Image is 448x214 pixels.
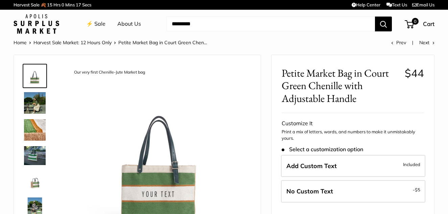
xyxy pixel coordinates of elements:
span: 15 [47,2,52,7]
div: Our very first Chenille-Jute Market bag [71,68,148,77]
span: Add Custom Text [286,162,337,170]
a: 0 Cart [405,19,434,29]
a: description_Adjustable Handles for whatever mood you are in [23,91,47,115]
button: Search [375,17,392,31]
a: Help Center [352,2,380,7]
span: Petite Market Bag in Court Green Chen... [118,39,207,46]
a: Petite Market Bag in Court Green Chenille with Adjustable Handle [23,169,47,193]
span: 0 [62,2,64,7]
a: description_A close up of our first Chenille Jute Market Bag [23,118,47,142]
span: Mins [65,2,75,7]
img: description_A close up of our first Chenille Jute Market Bag [24,119,46,141]
img: description_Adjustable Handles for whatever mood you are in [24,92,46,114]
a: Harvest Sale Market: 12 Hours Only [33,39,112,46]
a: Text Us [386,2,407,7]
label: Leave Blank [281,180,425,203]
span: No Custom Text [286,187,333,195]
span: 17 [76,2,81,7]
span: Petite Market Bag in Court Green Chenille with Adjustable Handle [282,67,400,105]
div: Customize It [282,118,424,129]
input: Search... [166,17,375,31]
img: Petite Market Bag in Court Green Chenille with Adjustable Handle [24,170,46,192]
a: Home [14,39,27,46]
label: Add Custom Text [281,155,425,177]
span: $5 [415,187,420,192]
span: - [413,186,420,194]
a: Email Us [412,2,434,7]
a: Prev [391,39,406,46]
a: About Us [117,19,141,29]
img: Apolis: Surplus Market [14,14,59,34]
span: Included [403,160,420,168]
a: description_Part of our original Chenille Collection [23,145,47,166]
span: Secs [82,2,91,7]
span: 0 [412,18,419,25]
a: ⚡️ Sale [86,19,105,29]
span: $44 [405,66,424,80]
img: description_Part of our original Chenille Collection [24,146,46,165]
a: Next [419,39,434,46]
span: Select a customization option [282,146,363,153]
span: Hrs [53,2,61,7]
a: description_Our very first Chenille-Jute Market bag [23,64,47,88]
p: Print a mix of letters, words, and numbers to make it unmistakably yours. [282,129,424,142]
img: description_Our very first Chenille-Jute Market bag [24,65,46,87]
nav: Breadcrumb [14,38,207,47]
span: Cart [423,20,434,27]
